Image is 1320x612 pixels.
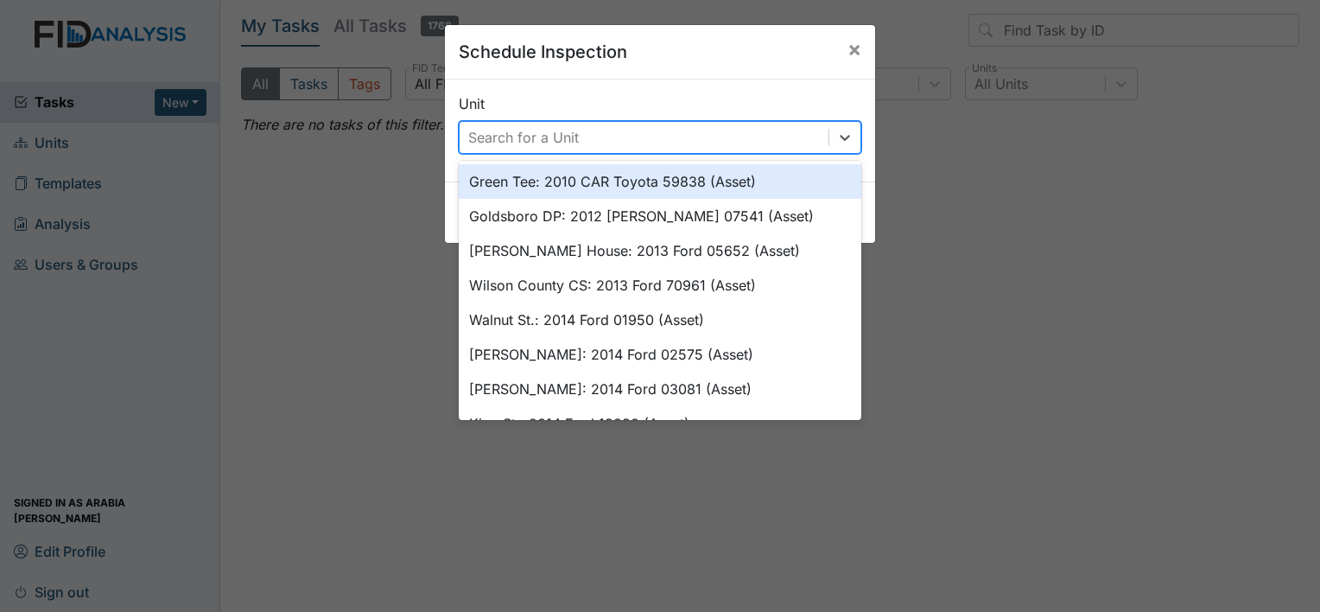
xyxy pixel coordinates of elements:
div: [PERSON_NAME]: 2014 Ford 03081 (Asset) [459,372,861,406]
span: × [847,36,861,61]
div: Search for a Unit [468,127,579,148]
div: Green Tee: 2010 CAR Toyota 59838 (Asset) [459,164,861,199]
div: King St.: 2014 Ford 13332 (Asset) [459,406,861,441]
h5: Schedule Inspection [459,39,627,65]
div: [PERSON_NAME] House: 2013 Ford 05652 (Asset) [459,233,861,268]
div: Walnut St.: 2014 Ford 01950 (Asset) [459,303,861,337]
label: Unit [459,93,485,114]
button: Close [834,25,875,73]
div: Wilson County CS: 2013 Ford 70961 (Asset) [459,268,861,303]
div: [PERSON_NAME]: 2014 Ford 02575 (Asset) [459,337,861,372]
div: Goldsboro DP: 2012 [PERSON_NAME] 07541 (Asset) [459,199,861,233]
